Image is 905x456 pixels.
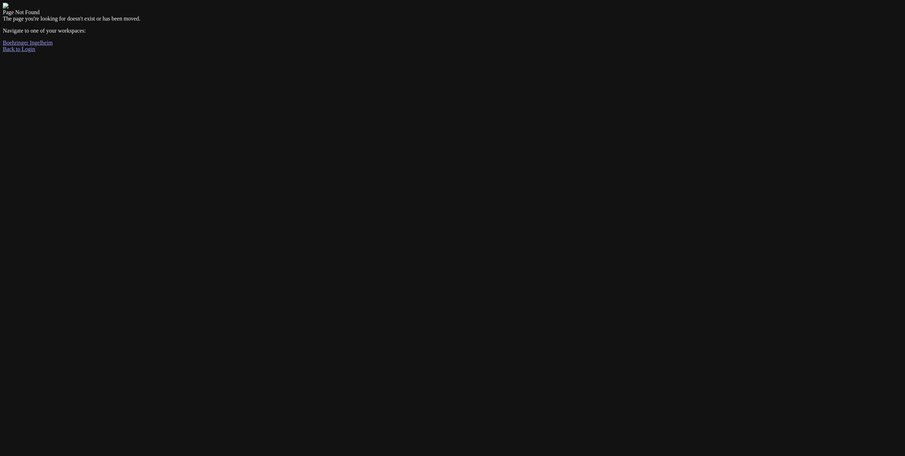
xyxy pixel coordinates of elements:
a: Back to Login [3,46,35,52]
img: Numenos [3,3,30,9]
div: Page Not Found [3,9,902,16]
div: The page you're looking for doesn't exist or has been moved. [3,16,902,22]
a: Boehringer Ingelheim [3,40,53,46]
p: Navigate to one of your workspaces: [3,28,902,34]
